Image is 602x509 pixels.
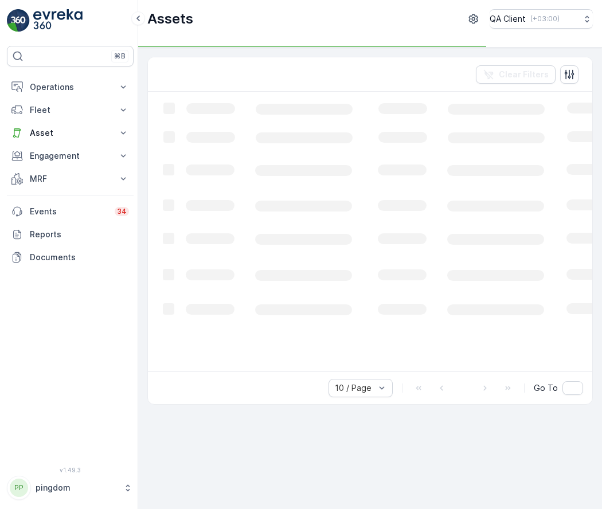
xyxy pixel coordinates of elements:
[30,81,111,93] p: Operations
[530,14,560,24] p: ( +03:00 )
[7,9,30,32] img: logo
[534,382,558,394] span: Go To
[490,9,593,29] button: QA Client(+03:00)
[7,467,134,473] span: v 1.49.3
[30,104,111,116] p: Fleet
[30,150,111,162] p: Engagement
[30,229,129,240] p: Reports
[7,144,134,167] button: Engagement
[7,122,134,144] button: Asset
[147,10,193,28] p: Assets
[30,252,129,263] p: Documents
[30,127,111,139] p: Asset
[490,13,526,25] p: QA Client
[117,207,127,216] p: 34
[30,173,111,185] p: MRF
[476,65,556,84] button: Clear Filters
[7,76,134,99] button: Operations
[114,52,126,61] p: ⌘B
[7,476,134,500] button: PPpingdom
[10,479,28,497] div: PP
[36,482,118,494] p: pingdom
[7,200,134,223] a: Events34
[33,9,83,32] img: logo_light-DOdMpM7g.png
[7,223,134,246] a: Reports
[30,206,108,217] p: Events
[499,69,549,80] p: Clear Filters
[7,167,134,190] button: MRF
[7,246,134,269] a: Documents
[7,99,134,122] button: Fleet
